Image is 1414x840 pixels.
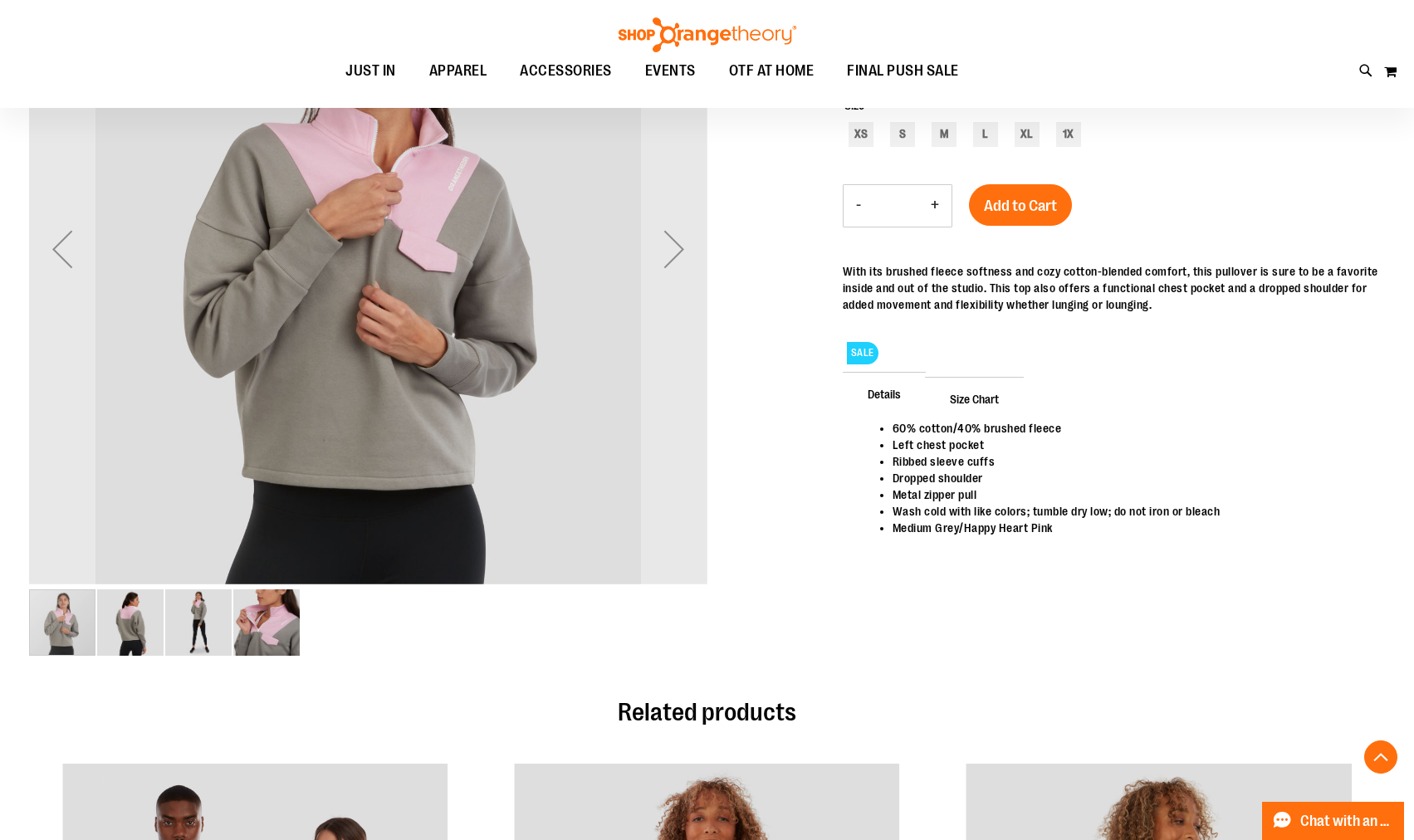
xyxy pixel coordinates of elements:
[973,122,998,147] div: L
[893,420,1368,437] li: 60% cotton/40% brushed fleece
[893,437,1368,453] li: Left chest pocket
[1262,802,1405,840] button: Chat with an Expert
[893,520,1368,536] li: Medium Grey/Happy Heart Pink
[893,453,1368,470] li: Ribbed sleeve cuffs
[984,197,1057,215] span: Add to Cart
[1364,740,1397,774] button: Back To Top
[844,99,864,112] span: Size
[969,184,1072,226] button: Add to Cart
[712,52,831,90] a: OTF AT HOME
[849,122,873,147] div: XS
[844,185,873,227] button: Decrease product quantity
[165,588,233,657] div: image 3 of 4
[645,52,696,90] span: EVENTS
[893,470,1368,486] li: Dropped shoulder
[233,588,300,657] div: image 4 of 4
[503,52,629,90] a: ACCESSORIES
[616,17,799,52] img: Shop Orangetheory
[843,263,1385,313] div: With its brushed fleece softness and cozy cotton-blended comfort, this pullover is sure to be a f...
[165,589,232,656] img: Alternate image #2 for 1540553
[345,52,396,90] span: JUST IN
[843,372,926,415] span: Details
[1300,813,1394,829] span: Chat with an Expert
[893,486,1368,503] li: Metal zipper pull
[329,52,413,90] a: JUST IN
[1015,122,1040,147] div: XL
[413,52,504,90] a: APPAREL
[618,698,796,726] span: Related products
[925,377,1024,420] span: Size Chart
[729,52,815,90] span: OTF AT HOME
[918,185,952,227] button: Increase product quantity
[932,122,957,147] div: M
[97,589,164,656] img: Alternate image #1 for 1540553
[893,503,1368,520] li: Wash cold with like colors; tumble dry low; do not iron or bleach
[29,588,97,657] div: image 1 of 4
[847,52,959,90] span: FINAL PUSH SALE
[847,342,878,364] span: SALE
[1056,122,1081,147] div: 1X
[873,186,918,226] input: Product quantity
[233,589,300,656] img: Alternate image #3 for 1540553
[890,122,915,147] div: S
[629,52,712,90] a: EVENTS
[520,52,612,90] span: ACCESSORIES
[830,52,976,90] a: FINAL PUSH SALE
[97,588,165,657] div: image 2 of 4
[429,52,487,90] span: APPAREL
